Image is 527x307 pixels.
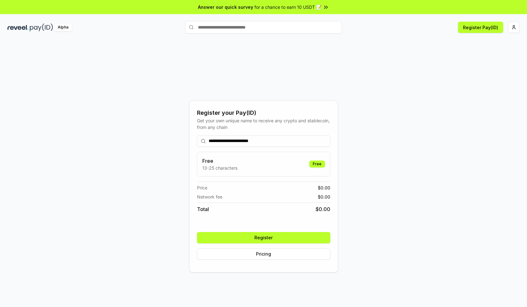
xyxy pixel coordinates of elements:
div: Free [309,161,325,167]
div: Get your own unique name to receive any crypto and stablecoin, from any chain [197,117,330,130]
span: Answer our quick survey [198,4,253,10]
span: $ 0.00 [316,205,330,213]
span: $ 0.00 [318,184,330,191]
div: Alpha [54,24,72,31]
button: Register Pay(ID) [458,22,503,33]
button: Pricing [197,248,330,260]
img: reveel_dark [8,24,29,31]
p: 13-25 characters [202,165,237,171]
span: Network fee [197,193,222,200]
span: for a chance to earn 10 USDT 📝 [254,4,322,10]
img: pay_id [30,24,53,31]
span: Price [197,184,207,191]
div: Register your Pay(ID) [197,109,330,117]
button: Register [197,232,330,243]
h3: Free [202,157,237,165]
span: Total [197,205,209,213]
span: $ 0.00 [318,193,330,200]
